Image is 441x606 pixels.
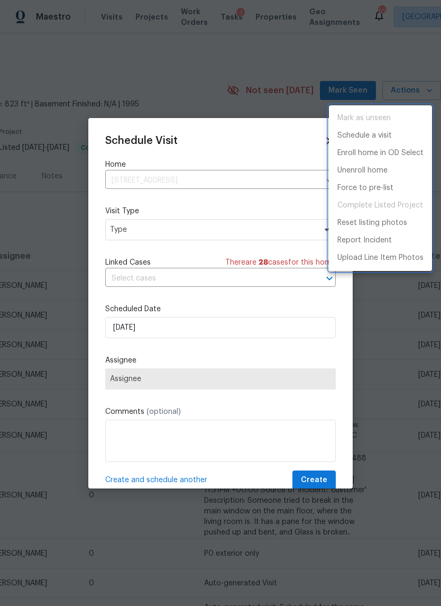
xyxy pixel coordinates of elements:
span: Project is already completed [329,197,432,214]
p: Force to pre-list [337,183,393,194]
p: Upload Line Item Photos [337,252,424,264]
p: Reset listing photos [337,218,407,229]
p: Report Incident [337,235,392,246]
p: Schedule a visit [337,130,392,141]
p: Enroll home in OD Select [337,148,424,159]
p: Unenroll home [337,165,388,176]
